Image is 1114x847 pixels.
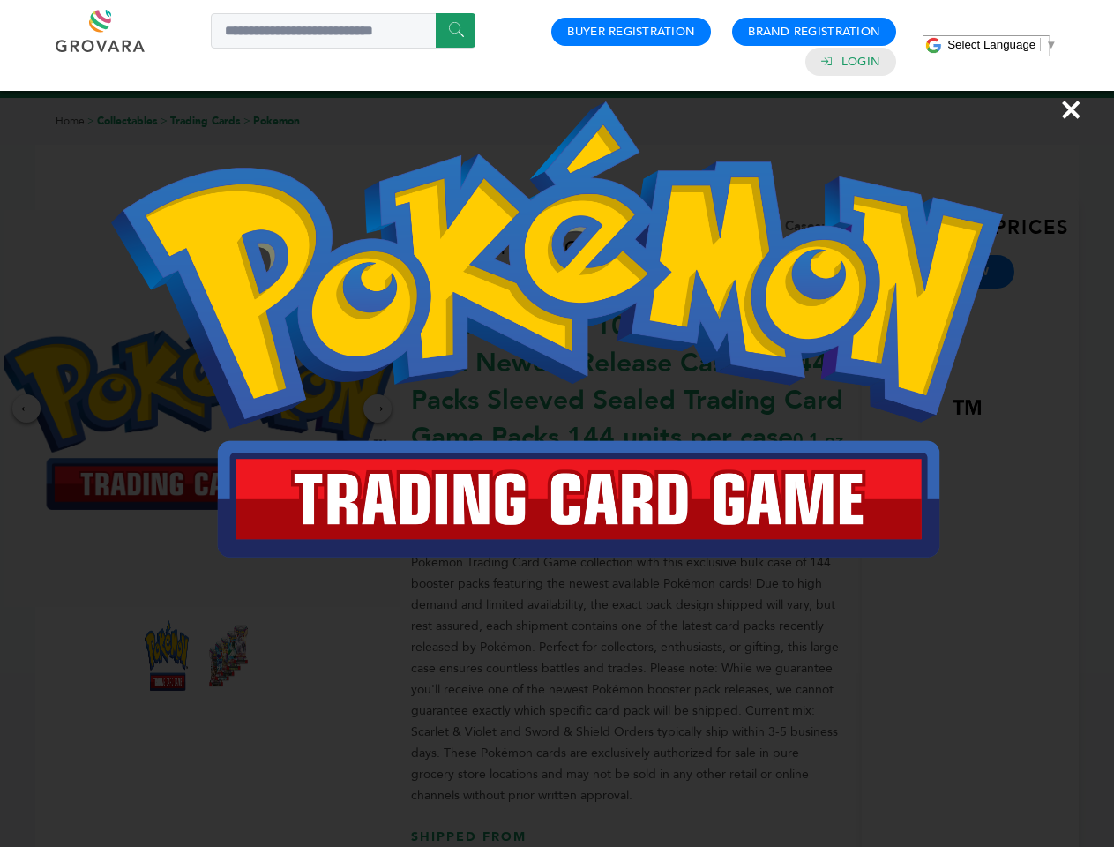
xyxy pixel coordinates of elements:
a: Login [841,54,880,70]
a: Brand Registration [748,24,880,40]
input: Search a product or brand... [211,13,475,49]
a: Select Language​ [947,38,1057,51]
span: Select Language [947,38,1035,51]
a: Buyer Registration [567,24,695,40]
span: ​ [1040,38,1041,51]
span: × [1059,85,1083,134]
span: ▼ [1045,38,1057,51]
img: Image Preview [111,101,1002,558]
